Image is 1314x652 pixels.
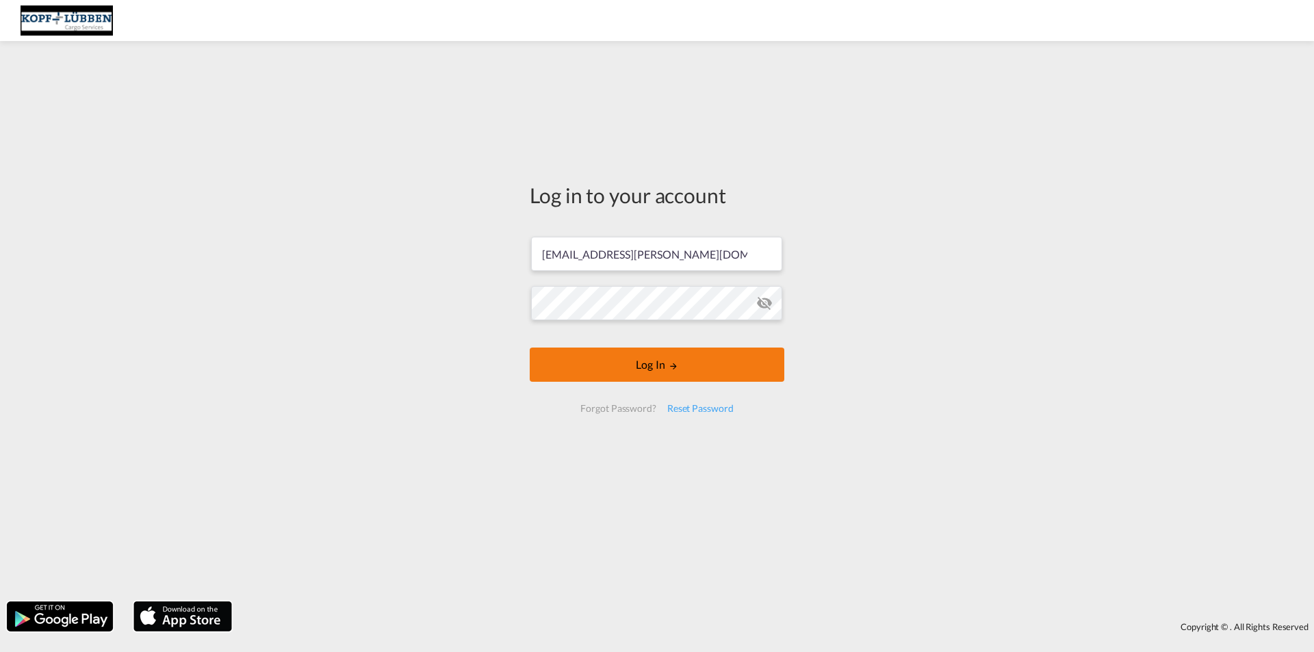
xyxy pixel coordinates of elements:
input: Enter email/phone number [531,237,782,271]
div: Copyright © . All Rights Reserved [239,615,1314,638]
img: apple.png [132,600,233,633]
div: Reset Password [662,396,739,421]
img: google.png [5,600,114,633]
img: 25cf3bb0aafc11ee9c4fdbd399af7748.JPG [21,5,113,36]
div: Log in to your account [530,181,784,209]
md-icon: icon-eye-off [756,295,773,311]
div: Forgot Password? [575,396,661,421]
button: LOGIN [530,348,784,382]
